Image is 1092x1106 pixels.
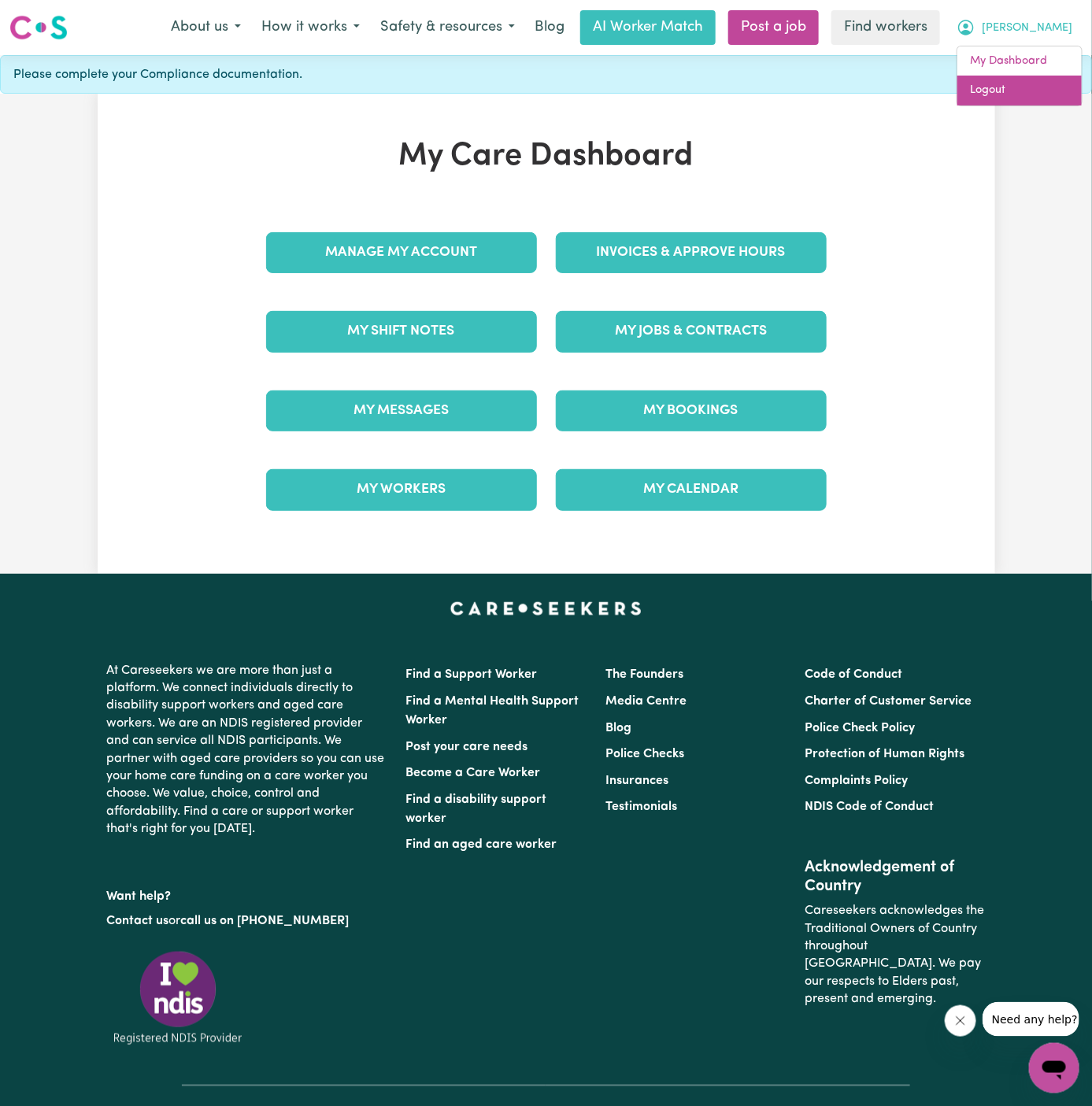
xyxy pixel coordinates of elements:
[831,10,940,45] a: Find workers
[605,722,631,734] a: Blog
[1029,1043,1079,1093] iframe: Button to launch messaging window
[556,469,827,510] a: My Calendar
[450,602,642,615] a: Careseekers home page
[605,801,677,813] a: Testimonials
[945,1005,976,1037] iframe: Close message
[556,311,827,352] a: My Jobs & Contracts
[107,949,249,1047] img: Registered NDIS provider
[805,722,915,734] a: Police Check Policy
[605,775,668,787] a: Insurances
[107,656,387,845] p: At Careseekers we are more than just a platform. We connect individuals directly to disability su...
[406,793,547,825] a: Find a disability support worker
[957,46,1083,106] div: My Account
[805,858,985,896] h2: Acknowledgement of Country
[805,896,985,1014] p: Careseekers acknowledges the Traditional Owners of Country throughout [GEOGRAPHIC_DATA]. We pay o...
[370,11,525,44] button: Safety & resources
[9,9,68,46] a: Careseekers logo
[406,767,541,779] a: Become a Care Worker
[406,741,528,753] a: Post your care needs
[266,232,537,273] a: Manage My Account
[181,915,350,927] a: call us on [PHONE_NUMBER]
[957,46,1082,76] a: My Dashboard
[805,695,972,708] a: Charter of Customer Service
[556,390,827,431] a: My Bookings
[805,668,902,681] a: Code of Conduct
[107,906,387,936] p: or
[525,10,574,45] a: Blog
[805,748,964,760] a: Protection of Human Rights
[107,882,387,905] p: Want help?
[982,20,1072,37] span: [PERSON_NAME]
[805,775,908,787] a: Complaints Policy
[728,10,819,45] a: Post a job
[983,1002,1079,1037] iframe: Message from company
[107,915,169,927] a: Contact us
[251,11,370,44] button: How it works
[605,695,687,708] a: Media Centre
[406,838,557,851] a: Find an aged care worker
[605,748,684,760] a: Police Checks
[957,76,1082,105] a: Logout
[406,668,538,681] a: Find a Support Worker
[556,232,827,273] a: Invoices & Approve Hours
[266,311,537,352] a: My Shift Notes
[266,390,537,431] a: My Messages
[9,13,68,42] img: Careseekers logo
[266,469,537,510] a: My Workers
[805,801,934,813] a: NDIS Code of Conduct
[161,11,251,44] button: About us
[406,695,579,727] a: Find a Mental Health Support Worker
[605,668,683,681] a: The Founders
[13,65,302,84] span: Please complete your Compliance documentation.
[946,11,1083,44] button: My Account
[257,138,836,176] h1: My Care Dashboard
[580,10,716,45] a: AI Worker Match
